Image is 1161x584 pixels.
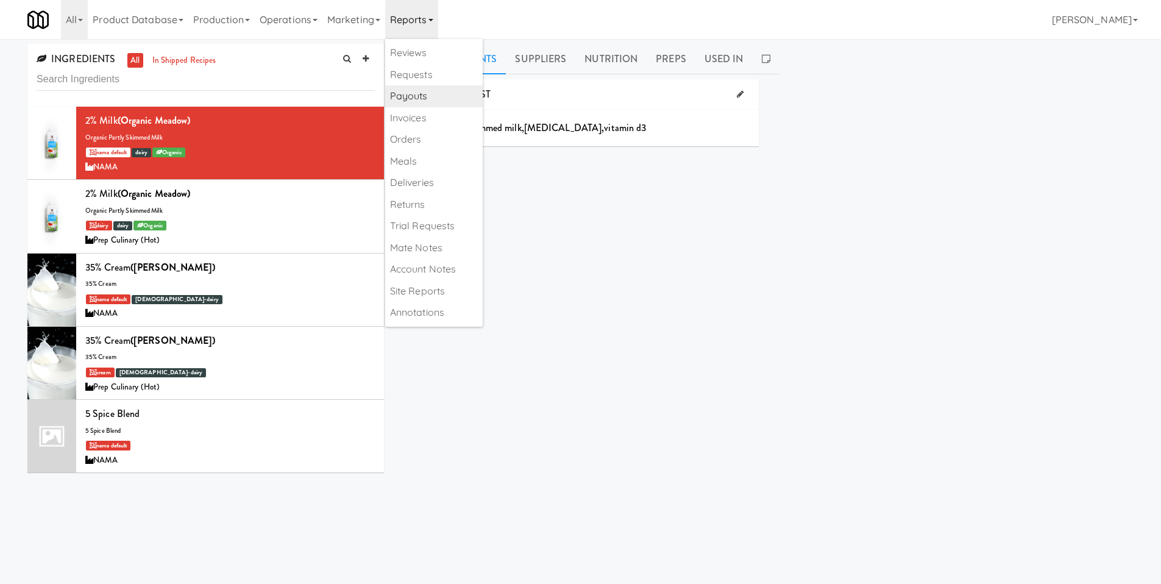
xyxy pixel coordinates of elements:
div: 35% cream [85,332,375,350]
a: nama default [86,441,130,450]
a: Preps [647,44,695,74]
span: 35% cream [85,279,116,288]
a: Account Notes [385,258,483,280]
a: Orders [385,129,483,151]
div: NAMA [85,160,375,175]
span: , [522,121,524,135]
div: Prep Culinary (Hot) [85,380,375,395]
div: 5 Spice Blend [85,405,375,423]
a: Returns [385,194,483,216]
a: nama default [86,148,130,157]
span: INGREDIENTS [37,52,115,66]
span: organic partly skimmed milk [85,206,163,215]
li: 35% cream([PERSON_NAME])35% cream nama default[DEMOGRAPHIC_DATA]-dairyNAMA [27,254,384,327]
a: Trial Requests [385,215,483,237]
div: NAMA [85,453,375,468]
a: nama default [86,294,130,304]
a: dairy [86,221,112,230]
a: Deliveries [385,172,483,194]
span: 5 spice blend [85,426,121,435]
b: ([PERSON_NAME]) [130,333,216,347]
li: 2% Milk(Organic Meadow)organic partly skimmed milk dairydairy OrganicPrep Culinary (Hot) [27,180,384,253]
div: NAMA [85,306,375,321]
div: 35% cream [85,258,375,277]
a: Site Reports [385,280,483,302]
span: organic partly skimmed milk [85,133,163,142]
span: dairy [132,148,151,157]
li: 2% Milk(Organic Meadow)organic partly skimmed milk nama defaultdairy OrganicNAMA [27,107,384,180]
span: 35% cream [85,352,116,361]
b: (Organic Meadow) [118,113,191,127]
li: 5 Spice Blend5 spice blend nama defaultNAMA [27,400,384,473]
span: Organic [133,221,166,230]
div: 2% Milk [85,185,375,203]
a: Invoices [385,107,483,129]
span: vitamin d3 [604,121,646,135]
a: Mate Notes [385,237,483,259]
a: Payouts [385,85,483,107]
img: Micromart [27,9,49,30]
span: dairy [113,221,133,230]
a: Nutrition [575,44,647,74]
span: [MEDICAL_DATA] [524,121,602,135]
b: ([PERSON_NAME]) [130,260,216,274]
a: Reviews [385,42,483,64]
a: cream [86,368,115,377]
a: in shipped recipes [149,53,219,68]
a: Annotations [385,302,483,324]
a: Meals [385,151,483,173]
b: (Organic Meadow) [118,187,191,201]
span: [DEMOGRAPHIC_DATA]-dairy [132,295,222,304]
a: Requests [385,64,483,86]
span: , [602,121,604,135]
div: Prep Culinary (Hot) [85,233,375,248]
a: Suppliers [506,44,575,74]
div: 2% Milk [85,112,375,130]
input: Search Ingredients [37,68,375,91]
a: Used In [695,44,753,74]
span: [DEMOGRAPHIC_DATA]-dairy [116,368,206,377]
a: all [127,53,143,68]
li: 35% cream([PERSON_NAME])35% cream cream[DEMOGRAPHIC_DATA]-dairyPrep Culinary (Hot) [27,327,384,400]
span: Organic [152,148,185,157]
